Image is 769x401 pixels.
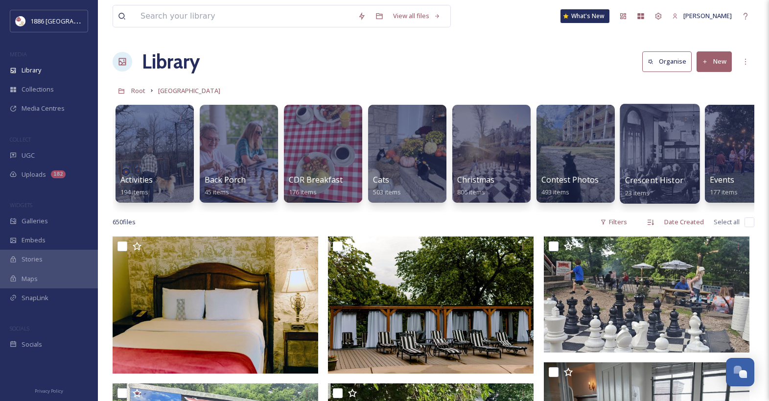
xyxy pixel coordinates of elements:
span: 177 items [710,188,738,196]
span: 493 items [541,188,569,196]
span: [PERSON_NAME] [683,11,732,20]
span: Activities [120,174,153,185]
a: Root [131,85,145,96]
span: Galleries [22,216,48,226]
span: Media Centres [22,104,65,113]
button: Organise [642,51,692,71]
input: Search your library [136,5,353,27]
span: 23 items [625,188,650,197]
span: SnapLink [22,293,48,303]
span: 45 items [205,188,229,196]
span: 806 items [457,188,485,196]
span: 503 items [373,188,401,196]
a: Activities194 items [120,175,153,196]
span: Privacy Policy [35,388,63,394]
button: New [697,51,732,71]
a: Contest Photos (Seasons)493 items [541,175,636,196]
span: Events [710,174,734,185]
button: Open Chat [726,358,754,386]
img: logos.png [16,16,25,26]
span: CDR Breakfast [289,174,343,185]
a: Library [142,47,200,76]
span: Cats [373,174,389,185]
span: Maps [22,274,38,283]
span: COLLECT [10,136,31,143]
a: CDR Breakfast176 items [289,175,343,196]
span: 194 items [120,188,148,196]
span: Christmas [457,174,494,185]
span: Library [22,66,41,75]
span: Embeds [22,236,46,245]
span: Select all [714,217,740,227]
img: 20250510_182841.jpg [544,236,749,352]
span: MEDIA [10,50,27,58]
a: View all files [388,6,445,25]
a: [GEOGRAPHIC_DATA] [158,85,220,96]
span: Collections [22,85,54,94]
a: Events177 items [710,175,738,196]
a: Crescent History Photos23 items [625,176,717,197]
span: WIDGETS [10,201,32,209]
span: Socials [22,340,42,349]
img: IMG_2474.jpg [328,236,534,374]
div: Filters [595,212,632,232]
span: Root [131,86,145,95]
img: IMG_2266.jpg [113,236,318,374]
a: Christmas806 items [457,175,494,196]
div: Date Created [659,212,709,232]
div: 182 [51,170,66,178]
span: 650 file s [113,217,136,227]
span: Contest Photos (Seasons) [541,174,636,185]
a: Cats503 items [373,175,401,196]
a: Back Porch45 items [205,175,246,196]
span: [GEOGRAPHIC_DATA] [158,86,220,95]
span: 176 items [289,188,317,196]
a: What's New [560,9,609,23]
a: [PERSON_NAME] [667,6,737,25]
span: 1886 [GEOGRAPHIC_DATA] [30,16,108,25]
span: Back Porch [205,174,246,185]
a: Organise [642,51,697,71]
span: Stories [22,255,43,264]
a: Privacy Policy [35,384,63,396]
span: SOCIALS [10,325,29,332]
span: UGC [22,151,35,160]
span: Crescent History Photos [625,175,717,186]
span: Uploads [22,170,46,179]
